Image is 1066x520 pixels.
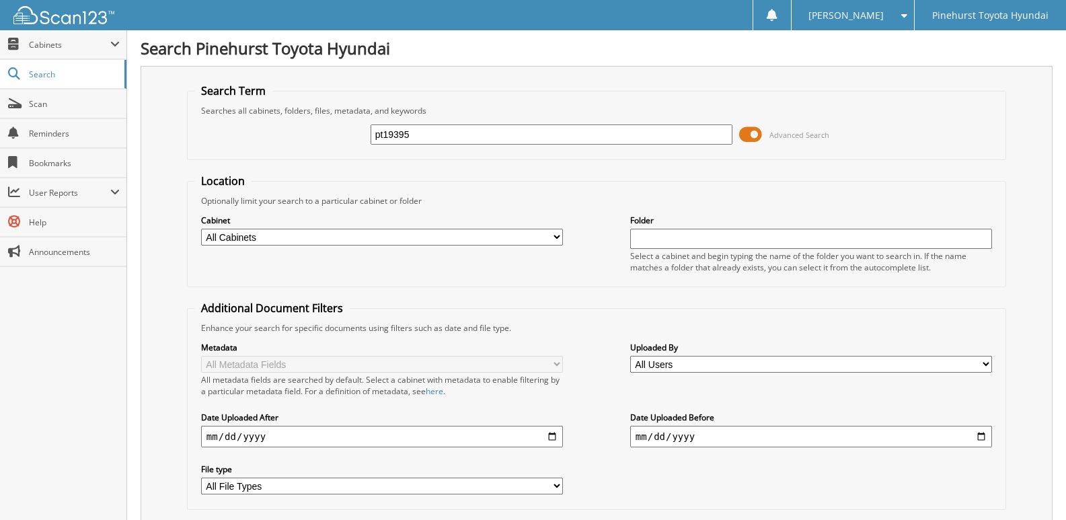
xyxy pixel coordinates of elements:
span: [PERSON_NAME] [808,11,884,20]
div: Select a cabinet and begin typing the name of the folder you want to search in. If the name match... [630,250,992,273]
span: Announcements [29,246,120,258]
div: Searches all cabinets, folders, files, metadata, and keywords [194,105,999,116]
span: Help [29,217,120,228]
span: Scan [29,98,120,110]
span: Cabinets [29,39,110,50]
label: Uploaded By [630,342,992,353]
label: Cabinet [201,215,563,226]
label: Folder [630,215,992,226]
h1: Search Pinehurst Toyota Hyundai [141,37,1053,59]
label: File type [201,463,563,475]
input: start [201,426,563,447]
legend: Additional Document Filters [194,301,350,315]
legend: Search Term [194,83,272,98]
iframe: Chat Widget [999,455,1066,520]
img: scan123-logo-white.svg [13,6,114,24]
label: Date Uploaded After [201,412,563,423]
div: Optionally limit your search to a particular cabinet or folder [194,195,999,207]
span: Advanced Search [769,130,829,140]
a: here [426,385,443,397]
label: Metadata [201,342,563,353]
div: Enhance your search for specific documents using filters such as date and file type. [194,322,999,334]
span: Search [29,69,118,80]
span: User Reports [29,187,110,198]
label: Date Uploaded Before [630,412,992,423]
legend: Location [194,174,252,188]
input: end [630,426,992,447]
div: All metadata fields are searched by default. Select a cabinet with metadata to enable filtering b... [201,374,563,397]
span: Pinehurst Toyota Hyundai [932,11,1049,20]
span: Reminders [29,128,120,139]
span: Bookmarks [29,157,120,169]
